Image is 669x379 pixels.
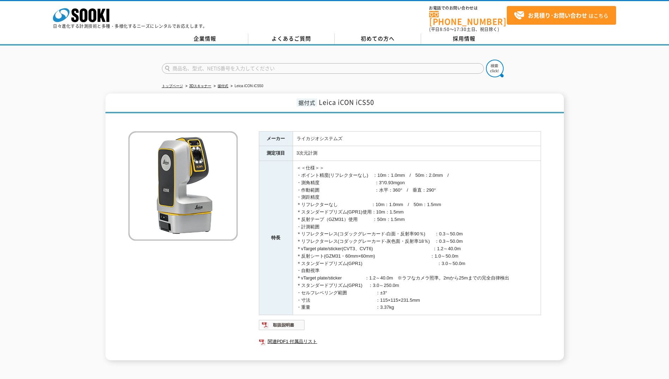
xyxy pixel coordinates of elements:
a: [PHONE_NUMBER] [429,11,507,25]
a: 企業情報 [162,34,248,44]
input: 商品名、型式、NETIS番号を入力してください [162,63,484,74]
img: Leica iCON iCS50 [128,131,238,241]
a: 初めての方へ [335,34,421,44]
span: Leica iCON iCS50 [319,97,374,107]
span: (平日 ～ 土日、祝日除く) [429,26,499,32]
a: 据付式 [218,84,228,88]
td: ライカジオシステムズ [293,131,541,146]
img: 取扱説明書 [259,319,305,331]
span: はこちら [514,10,608,21]
th: 特長 [259,161,293,315]
th: 測定項目 [259,146,293,161]
span: 据付式 [297,98,317,107]
a: よくあるご質問 [248,34,335,44]
li: Leica iCON iCS50 [229,83,263,90]
a: お見積り･お問い合わせはこちら [507,6,616,25]
span: お電話でのお問い合わせは [429,6,507,10]
a: 取扱説明書 [259,324,305,329]
td: 3次元計測 [293,146,541,161]
span: 初めての方へ [361,35,395,42]
a: トップページ [162,84,183,88]
p: 日々進化する計測技術と多種・多様化するニーズにレンタルでお応えします。 [53,24,207,28]
span: 17:30 [454,26,467,32]
a: 関連PDF1 付属品リスト [259,337,541,346]
a: 3Dスキャナー [189,84,212,88]
strong: お見積り･お問い合わせ [528,11,587,19]
span: 8:50 [440,26,450,32]
img: btn_search.png [486,60,504,77]
a: 採用情報 [421,34,507,44]
th: メーカー [259,131,293,146]
td: ＜＜仕様＞＞ ・ポイント精度(リフレクターなし) ：10m：1.0mm / 50m：2.0mm / ・測角精度 ：3″/0.93mgon ・作動範囲 ：水平：360° / 垂直：290° ・測距... [293,161,541,315]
